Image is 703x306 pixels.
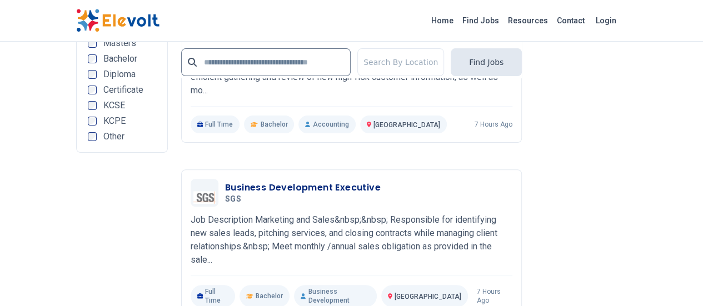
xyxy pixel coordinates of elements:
a: Home [427,12,458,29]
h3: Business Development Executive [225,181,381,194]
a: Find Jobs [458,12,503,29]
input: Certificate [88,86,97,94]
a: Login [589,9,623,32]
p: Accounting [298,116,355,133]
input: Other [88,132,97,141]
span: Other [103,132,124,141]
a: Resources [503,12,552,29]
span: [GEOGRAPHIC_DATA] [373,121,440,129]
p: Full Time [191,116,240,133]
p: 7 hours ago [475,120,512,129]
img: SGS [193,182,216,204]
input: KCSE [88,101,97,110]
span: Bachelor [256,292,283,300]
button: Find Jobs [451,48,522,76]
span: Bachelor [103,54,137,63]
span: KCPE [103,117,126,126]
iframe: Chat Widget [647,253,703,306]
input: Bachelor [88,54,97,63]
span: Masters [103,39,136,48]
p: 7 hours ago [477,287,513,305]
img: Elevolt [76,9,159,32]
span: [GEOGRAPHIC_DATA] [395,293,461,300]
input: Masters [88,39,97,48]
span: Certificate [103,86,143,94]
span: SGS [225,194,241,204]
span: Bachelor [260,120,287,129]
span: Diploma [103,70,136,79]
p: Job Description Marketing and Sales&nbsp;&nbsp; Responsible for identifying new sales leads, pitc... [191,213,512,267]
input: KCPE [88,117,97,126]
a: Contact [552,12,589,29]
input: Diploma [88,70,97,79]
span: KCSE [103,101,125,110]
